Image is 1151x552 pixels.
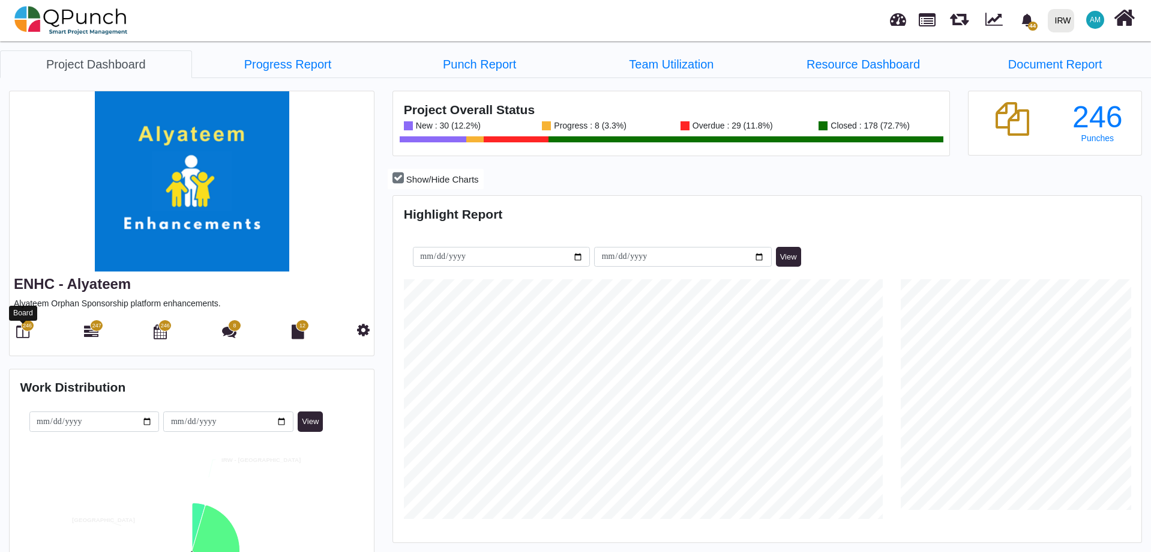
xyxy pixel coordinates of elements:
h4: Project Overall Status [404,102,939,117]
text: IRW - [GEOGRAPHIC_DATA] [221,456,301,463]
i: Home [1114,7,1135,29]
span: Show/Hide Charts [406,174,479,184]
p: Alyateem Orphan Sponsorship platform enhancements. [14,297,370,310]
a: 247 [84,329,98,339]
span: AM [1090,16,1101,23]
span: Projects [919,8,936,26]
a: ENHC - Alyateem [14,276,131,292]
a: bell fill44 [1014,1,1043,38]
a: AM [1079,1,1111,39]
a: Progress Report [192,50,384,78]
h4: Highlight Report [404,207,1131,222]
div: New : 30 (12.2%) [413,121,481,130]
button: View [298,411,323,432]
span: 247 [92,322,101,330]
i: Project Settings [357,323,370,337]
div: Overdue : 29 (11.8%) [690,121,773,130]
path: IRW - Birmingham, 16%. Workload. [191,503,205,550]
li: ENHC - Alyateem [575,50,768,77]
span: 8 [233,322,236,330]
div: Closed : 178 (72.7%) [828,121,910,130]
button: View [776,247,801,267]
a: IRW [1042,1,1079,40]
div: Board [9,306,37,321]
div: Progress : 8 (3.3%) [551,121,627,130]
a: Team Utilization [575,50,768,78]
div: Dynamic Report [979,1,1014,40]
span: Dashboard [890,7,906,25]
text: [GEOGRAPHIC_DATA] [72,517,135,523]
span: Punches [1081,133,1114,143]
a: Punch Report [383,50,575,78]
svg: bell fill [1021,14,1033,26]
div: 246 [1064,102,1131,132]
div: IRW [1055,10,1071,31]
a: Resource Dashboard [768,50,960,78]
h4: Work Distribution [20,380,364,395]
i: Document Library [292,324,304,339]
span: 44 [1028,22,1038,31]
a: Document Report [959,50,1151,78]
img: qpunch-sp.fa6292f.png [14,2,128,38]
span: 246 [161,322,170,330]
button: Show/Hide Charts [388,169,483,190]
i: Calendar [154,324,167,339]
i: Gantt [84,324,98,339]
div: Notification [1017,9,1038,31]
span: 12 [299,322,305,330]
a: 246 Punches [1064,102,1131,143]
i: Punch Discussion [222,324,236,339]
span: Asad Malik [1086,11,1104,29]
span: Releases [950,6,969,26]
span: 246 [23,322,32,330]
